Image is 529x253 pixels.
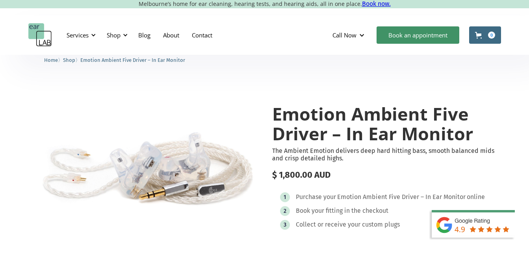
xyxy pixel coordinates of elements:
span: Emotion Ambient Five Driver – In Ear Monitor [80,57,185,63]
li: 〉 [44,56,63,64]
a: Home [44,56,58,63]
div: 3 [284,222,286,228]
div: Emotion Ambient Five Driver – In Ear Monitor [337,193,466,201]
p: The Ambient Emotion delivers deep hard hitting bass, smooth balanced mids and crisp detailed highs. [272,147,501,162]
div: Purchase your [296,193,336,201]
a: Open cart [469,26,501,44]
a: Emotion Ambient Five Driver – In Ear Monitor [80,56,185,63]
span: Home [44,57,58,63]
a: Contact [186,24,219,47]
a: Blog [132,24,157,47]
div: Book your fitting in the checkout [296,207,388,215]
div: $ 1,800.00 AUD [272,170,501,180]
div: Collect or receive your custom plugs [296,221,400,229]
li: 〉 [63,56,80,64]
a: Book an appointment [377,26,459,44]
a: About [157,24,186,47]
div: 0 [488,32,495,39]
div: 2 [284,208,286,214]
div: Call Now [332,31,356,39]
span: Shop [63,57,75,63]
div: 1 [284,194,286,200]
img: Emotion Ambient Five Driver – In Ear Monitor [28,88,257,241]
h1: Emotion Ambient Five Driver – In Ear Monitor [272,104,501,143]
div: Services [67,31,89,39]
div: Shop [107,31,121,39]
div: online [467,193,485,201]
a: Shop [63,56,75,63]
